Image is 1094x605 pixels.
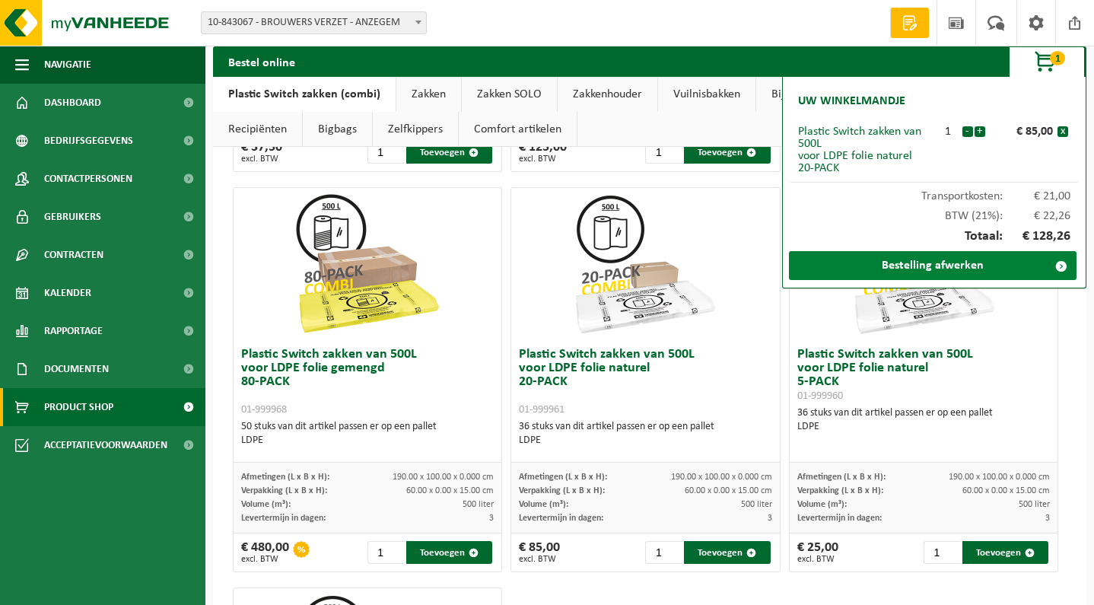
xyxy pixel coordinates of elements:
div: LDPE [241,434,495,447]
h3: Plastic Switch zakken van 500L voor LDPE folie naturel 5-PACK [797,348,1051,403]
span: € 21,00 [1003,190,1071,202]
span: Navigatie [44,46,91,84]
input: 1 [645,141,682,164]
a: Bestelling afwerken [789,251,1077,280]
button: Toevoegen [684,541,770,564]
span: Dashboard [44,84,101,122]
span: excl. BTW [241,154,282,164]
div: 50 stuks van dit artikel passen er op een pallet [241,420,495,447]
button: Toevoegen [684,141,770,164]
input: 1 [367,141,405,164]
button: Toevoegen [406,541,492,564]
span: 190.00 x 100.00 x 0.000 cm [949,473,1050,482]
span: excl. BTW [519,154,567,164]
span: Contactpersonen [44,160,132,198]
span: 10-843067 - BROUWERS VERZET - ANZEGEM [202,12,426,33]
span: € 128,26 [1003,230,1071,244]
button: 1 [1009,46,1085,77]
span: excl. BTW [797,555,838,564]
span: 3 [1045,514,1050,523]
span: 3 [768,514,772,523]
span: Documenten [44,350,109,388]
h2: Bestel online [213,46,310,76]
span: 01-999961 [519,404,564,416]
button: Toevoegen [406,141,492,164]
a: Zakken SOLO [462,77,557,112]
div: 36 stuks van dit artikel passen er op een pallet [797,406,1051,434]
div: € 85,00 [519,541,560,564]
span: Bedrijfsgegevens [44,122,133,160]
button: + [975,126,985,137]
span: Volume (m³): [797,500,847,509]
a: Zakkenhouder [558,77,657,112]
div: Transportkosten: [790,183,1078,202]
button: Toevoegen [962,541,1048,564]
div: BTW (21%): [790,202,1078,222]
input: 1 [645,541,682,564]
span: 500 liter [463,500,494,509]
span: € 22,26 [1003,210,1071,222]
input: 1 [367,541,405,564]
div: 36 stuks van dit artikel passen er op een pallet [519,420,772,447]
div: Totaal: [790,222,1078,251]
h3: Plastic Switch zakken van 500L voor LDPE folie naturel 20-PACK [519,348,772,416]
span: Product Shop [44,388,113,426]
input: 1 [924,541,961,564]
span: Gebruikers [44,198,101,236]
div: € 480,00 [241,541,289,564]
a: Vuilnisbakken [658,77,755,112]
div: € 25,00 [797,541,838,564]
a: Plastic Switch zakken (combi) [213,77,396,112]
span: 60.00 x 0.00 x 15.00 cm [962,486,1050,495]
img: 01-999968 [291,188,444,340]
span: Rapportage [44,312,103,350]
span: 190.00 x 100.00 x 0.000 cm [393,473,494,482]
span: 60.00 x 0.00 x 15.00 cm [685,486,772,495]
span: Volume (m³): [241,500,291,509]
span: excl. BTW [519,555,560,564]
div: Plastic Switch zakken van 500L voor LDPE folie naturel 20-PACK [798,126,934,174]
span: Levertermijn in dagen: [241,514,326,523]
span: Afmetingen (L x B x H): [797,473,886,482]
span: Afmetingen (L x B x H): [241,473,329,482]
h2: Uw winkelmandje [790,84,913,118]
span: excl. BTW [241,555,289,564]
div: € 85,00 [989,126,1057,138]
span: 01-999960 [797,390,843,402]
div: € 125,00 [519,141,567,164]
a: Zelfkippers [373,112,458,147]
span: Levertermijn in dagen: [797,514,882,523]
span: 01-999968 [241,404,287,416]
span: Contracten [44,236,103,274]
span: 3 [489,514,494,523]
button: x [1057,126,1068,137]
h3: Plastic Switch zakken van 500L voor LDPE folie gemengd 80-PACK [241,348,495,416]
div: 1 [934,126,962,138]
span: Verpakking (L x B x H): [797,486,883,495]
span: 1 [1050,51,1065,65]
a: Comfort artikelen [459,112,577,147]
div: € 37,50 [241,141,282,164]
span: 60.00 x 0.00 x 15.00 cm [406,486,494,495]
span: Acceptatievoorwaarden [44,426,167,464]
span: Volume (m³): [519,500,568,509]
span: Verpakking (L x B x H): [241,486,327,495]
span: Levertermijn in dagen: [519,514,603,523]
span: 10-843067 - BROUWERS VERZET - ANZEGEM [201,11,427,34]
div: LDPE [797,420,1051,434]
a: Recipiënten [213,112,302,147]
img: 01-999961 [569,188,721,340]
a: Zakken [396,77,461,112]
a: Bigbags [303,112,372,147]
span: Verpakking (L x B x H): [519,486,605,495]
span: Afmetingen (L x B x H): [519,473,607,482]
span: Kalender [44,274,91,312]
div: LDPE [519,434,772,447]
a: Bijzonder en gevaarlijk afval [756,77,927,112]
button: - [962,126,973,137]
span: 500 liter [1019,500,1050,509]
span: 500 liter [741,500,772,509]
span: 190.00 x 100.00 x 0.000 cm [671,473,772,482]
